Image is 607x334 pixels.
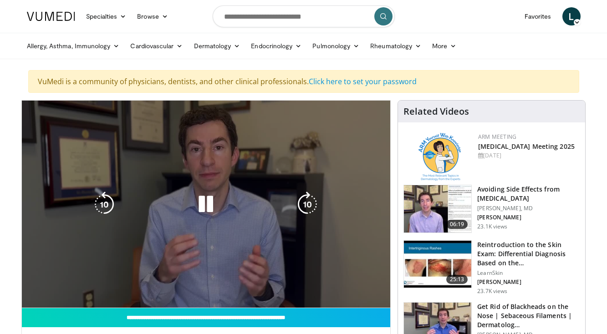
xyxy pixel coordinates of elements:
[418,133,461,181] img: 89a28c6a-718a-466f-b4d1-7c1f06d8483b.png.150x105_q85_autocrop_double_scale_upscale_version-0.2.png
[477,278,580,286] p: [PERSON_NAME]
[403,185,580,233] a: 06:19 Avoiding Side Effects from [MEDICAL_DATA] [PERSON_NAME], MD [PERSON_NAME] 23.1K views
[27,12,75,21] img: VuMedi Logo
[365,37,427,55] a: Rheumatology
[404,185,471,233] img: 6f9900f7-f6e7-4fd7-bcbb-2a1dc7b7d476.150x105_q85_crop-smart_upscale.jpg
[189,37,246,55] a: Dermatology
[309,76,417,86] a: Click here to set your password
[519,7,557,25] a: Favorites
[477,288,507,295] p: 23.7K views
[477,269,580,277] p: LearnSkin
[28,70,579,93] div: VuMedi is a community of physicians, dentists, and other clinical professionals.
[213,5,395,27] input: Search topics, interventions
[477,185,580,203] h3: Avoiding Side Effects from [MEDICAL_DATA]
[245,37,307,55] a: Endocrinology
[477,302,580,329] h3: Get Rid of Blackheads on the Nose | Sebaceous Filaments | Dermatolog…
[562,7,581,25] a: L
[403,240,580,295] a: 25:13 Reintroduction to the Skin Exam: Differential Diagnosis Based on the… LearnSkin [PERSON_NAM...
[477,205,580,212] p: [PERSON_NAME], MD
[446,220,468,229] span: 06:19
[478,142,575,151] a: [MEDICAL_DATA] Meeting 2025
[81,7,132,25] a: Specialties
[132,7,173,25] a: Browse
[22,101,391,308] video-js: Video Player
[404,241,471,288] img: 022c50fb-a848-4cac-a9d8-ea0906b33a1b.150x105_q85_crop-smart_upscale.jpg
[427,37,462,55] a: More
[477,214,580,221] p: [PERSON_NAME]
[403,106,469,117] h4: Related Videos
[477,240,580,268] h3: Reintroduction to the Skin Exam: Differential Diagnosis Based on the…
[125,37,188,55] a: Cardiovascular
[446,275,468,284] span: 25:13
[478,133,516,141] a: ARM Meeting
[477,223,507,230] p: 23.1K views
[21,37,125,55] a: Allergy, Asthma, Immunology
[307,37,365,55] a: Pulmonology
[478,152,578,160] div: [DATE]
